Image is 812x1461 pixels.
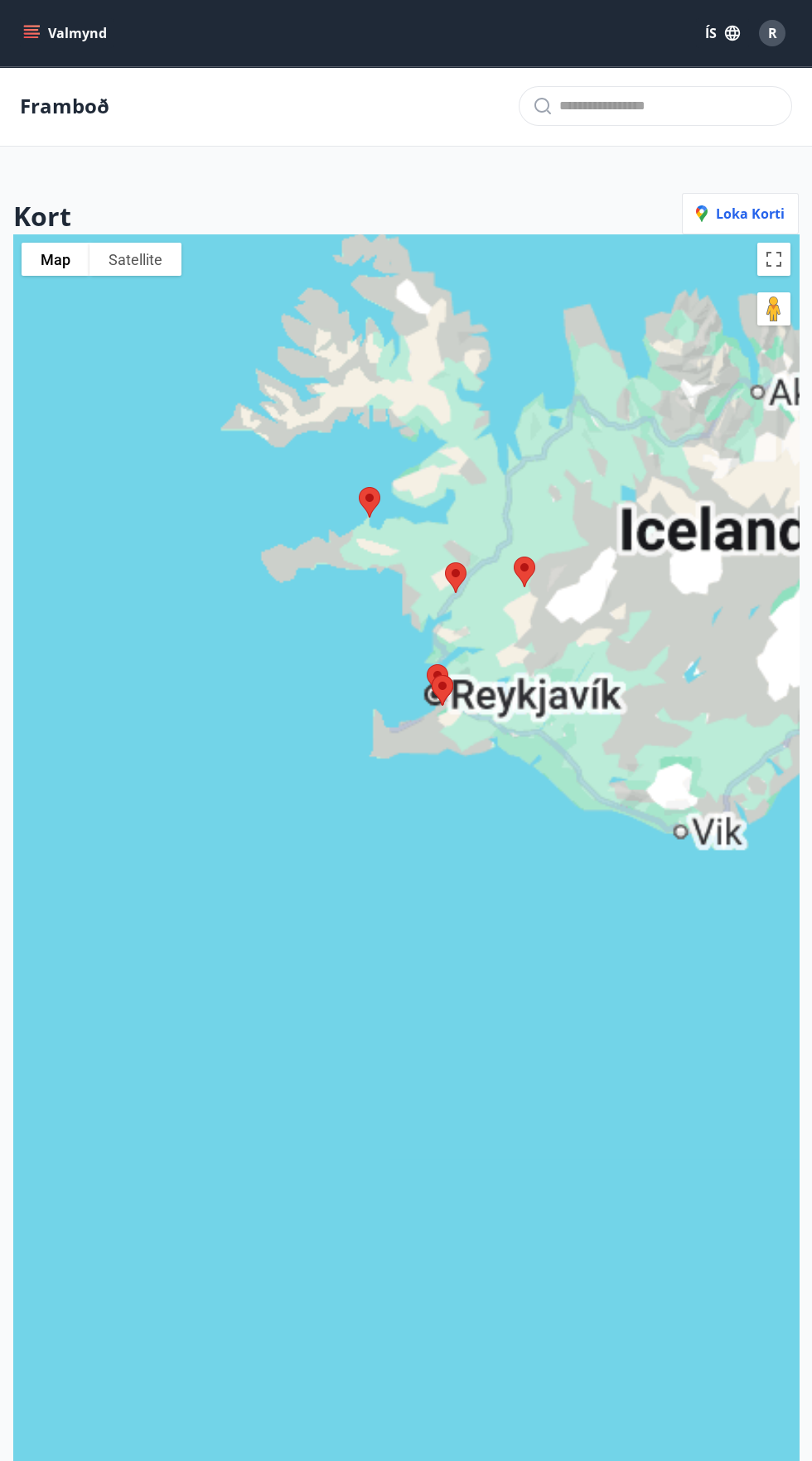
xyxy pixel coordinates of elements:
[22,243,89,276] button: Show street map
[757,243,790,276] button: Toggle fullscreen view
[696,205,785,223] span: Loka korti
[682,193,799,234] button: Loka korti
[696,18,749,48] button: ÍS
[13,198,71,234] h2: Kort
[768,24,777,42] span: R
[20,92,109,120] p: Framboð
[20,18,114,48] button: menu
[89,243,181,276] button: Show satellite imagery
[757,292,790,325] button: Drag Pegman onto the map to open Street View
[752,13,792,53] button: R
